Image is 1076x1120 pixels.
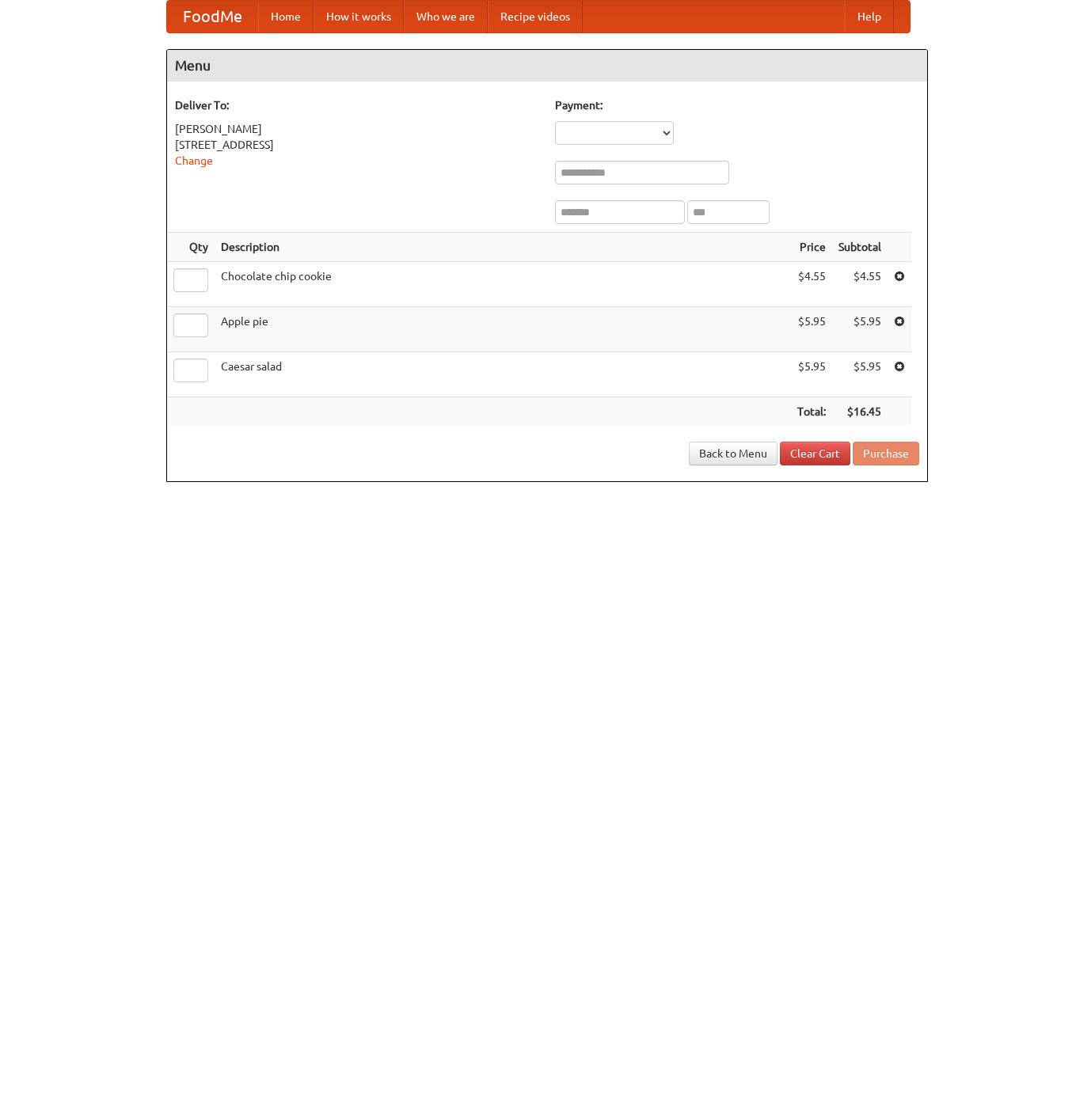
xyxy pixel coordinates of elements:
[832,397,888,427] th: $16.45
[215,262,791,307] td: Chocolate chip cookie
[791,307,832,352] td: $5.95
[314,1,404,32] a: How it works
[832,352,888,397] td: $5.95
[832,307,888,352] td: $5.95
[791,233,832,262] th: Price
[555,97,919,113] h5: Payment:
[175,121,539,137] div: [PERSON_NAME]
[175,97,539,113] h5: Deliver To:
[215,352,791,397] td: Caesar salad
[780,442,850,465] a: Clear Cart
[791,262,832,307] td: $4.55
[853,442,919,465] button: Purchase
[791,352,832,397] td: $5.95
[215,307,791,352] td: Apple pie
[167,50,927,82] h4: Menu
[167,233,215,262] th: Qty
[791,397,832,427] th: Total:
[167,1,258,32] a: FoodMe
[689,442,778,465] a: Back to Menu
[175,154,213,167] a: Change
[404,1,488,32] a: Who we are
[832,233,888,262] th: Subtotal
[845,1,894,32] a: Help
[215,233,791,262] th: Description
[258,1,314,32] a: Home
[832,262,888,307] td: $4.55
[175,137,539,153] div: [STREET_ADDRESS]
[488,1,583,32] a: Recipe videos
